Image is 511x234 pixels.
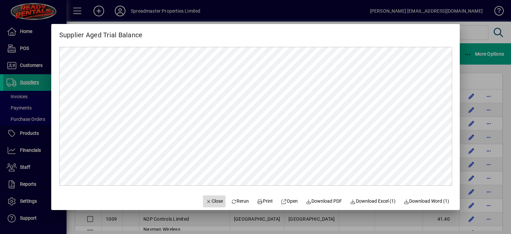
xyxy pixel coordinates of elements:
span: Open [281,198,298,205]
span: Rerun [231,198,249,205]
span: Download PDF [306,198,342,205]
span: Download Excel (1) [350,198,396,205]
span: Print [257,198,273,205]
h2: Supplier Aged Trial Balance [51,24,151,40]
button: Download Excel (1) [347,195,398,207]
a: Open [278,195,300,207]
span: Download Word (1) [404,198,449,205]
button: Close [203,195,226,207]
a: Download PDF [303,195,345,207]
button: Print [254,195,275,207]
button: Download Word (1) [401,195,452,207]
span: Close [206,198,223,205]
